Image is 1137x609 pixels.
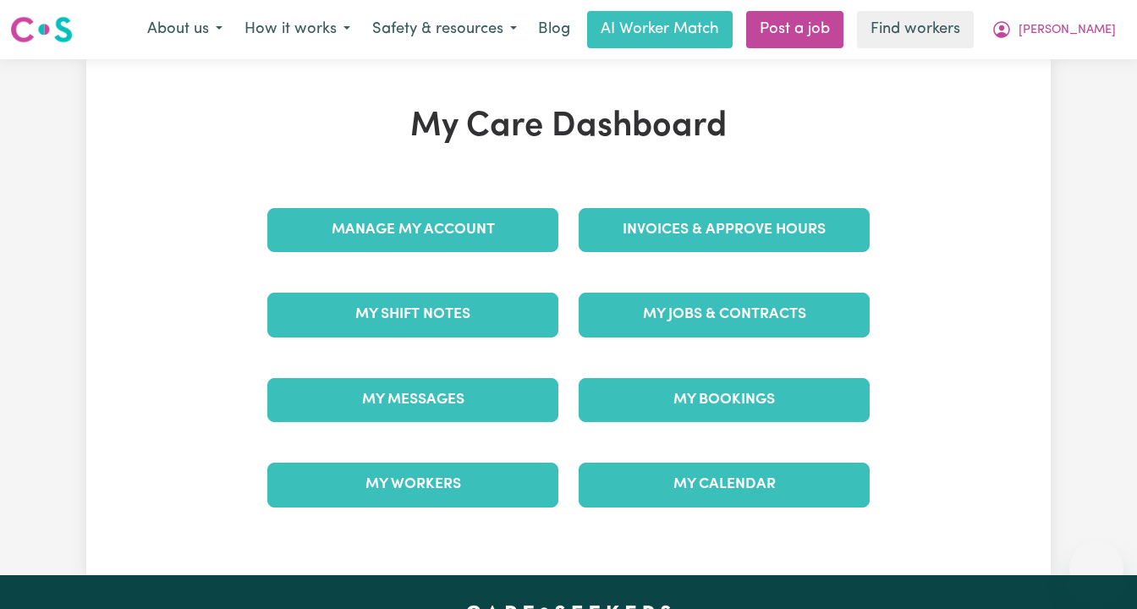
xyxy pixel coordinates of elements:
[1069,541,1123,595] iframe: Button to launch messaging window
[257,107,880,147] h1: My Care Dashboard
[528,11,580,48] a: Blog
[233,12,361,47] button: How it works
[579,293,870,337] a: My Jobs & Contracts
[587,11,733,48] a: AI Worker Match
[136,12,233,47] button: About us
[579,463,870,507] a: My Calendar
[746,11,843,48] a: Post a job
[10,10,73,49] a: Careseekers logo
[10,14,73,45] img: Careseekers logo
[267,293,558,337] a: My Shift Notes
[857,11,974,48] a: Find workers
[267,463,558,507] a: My Workers
[361,12,528,47] button: Safety & resources
[980,12,1127,47] button: My Account
[267,378,558,422] a: My Messages
[579,378,870,422] a: My Bookings
[579,208,870,252] a: Invoices & Approve Hours
[1019,21,1116,40] span: [PERSON_NAME]
[267,208,558,252] a: Manage My Account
